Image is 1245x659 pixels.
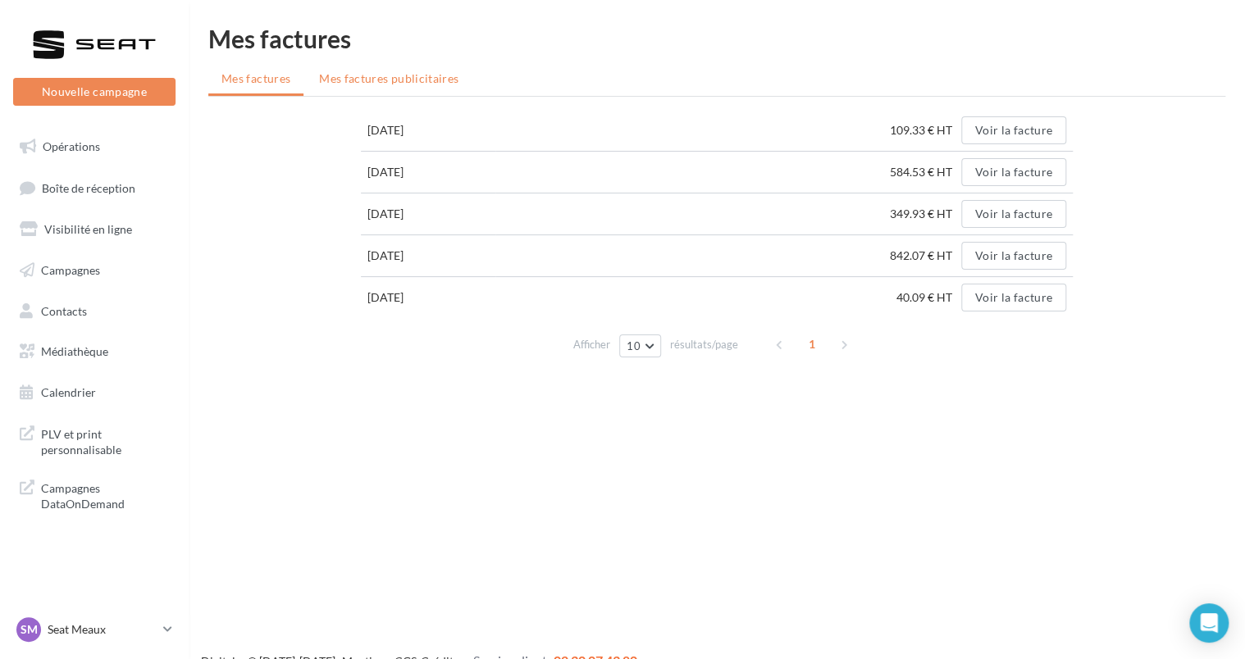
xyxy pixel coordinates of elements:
[896,290,959,304] span: 40.09 € HT
[799,331,825,357] span: 1
[10,375,179,410] a: Calendrier
[41,385,96,399] span: Calendrier
[890,123,959,137] span: 109.33 € HT
[573,337,610,352] span: Afficher
[361,152,495,193] td: [DATE]
[43,139,100,153] span: Opérations
[10,294,179,329] a: Contacts
[961,242,1066,270] button: Voir la facture
[361,235,495,277] td: [DATE]
[627,339,641,352] span: 10
[41,423,169,458] span: PLV et print personnalisable
[1189,603,1229,643] div: Open Intercom Messenger
[41,344,108,358] span: Médiathèque
[208,26,1225,51] h1: Mes factures
[319,71,458,85] span: Mes factures publicitaires
[10,212,179,247] a: Visibilité en ligne
[361,277,495,319] td: [DATE]
[890,207,959,220] span: 349.93 € HT
[10,130,179,164] a: Opérations
[10,334,179,369] a: Médiathèque
[41,477,169,512] span: Campagnes DataOnDemand
[10,416,179,465] a: PLV et print personnalisable
[961,116,1066,144] button: Voir la facture
[10,470,179,519] a: Campagnes DataOnDemand
[44,222,132,236] span: Visibilité en ligne
[48,621,157,638] p: Seat Meaux
[21,621,38,638] span: SM
[961,158,1066,186] button: Voir la facture
[10,170,179,206] a: Boîte de réception
[13,614,176,645] a: SM Seat Meaux
[890,248,959,262] span: 842.07 € HT
[961,284,1066,311] button: Voir la facture
[10,253,179,288] a: Campagnes
[361,193,495,235] td: [DATE]
[13,78,176,106] button: Nouvelle campagne
[41,303,87,317] span: Contacts
[619,334,661,357] button: 10
[42,180,135,194] span: Boîte de réception
[890,165,959,179] span: 584.53 € HT
[41,263,100,277] span: Campagnes
[670,337,738,352] span: résultats/page
[361,110,495,152] td: [DATE]
[961,200,1066,228] button: Voir la facture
